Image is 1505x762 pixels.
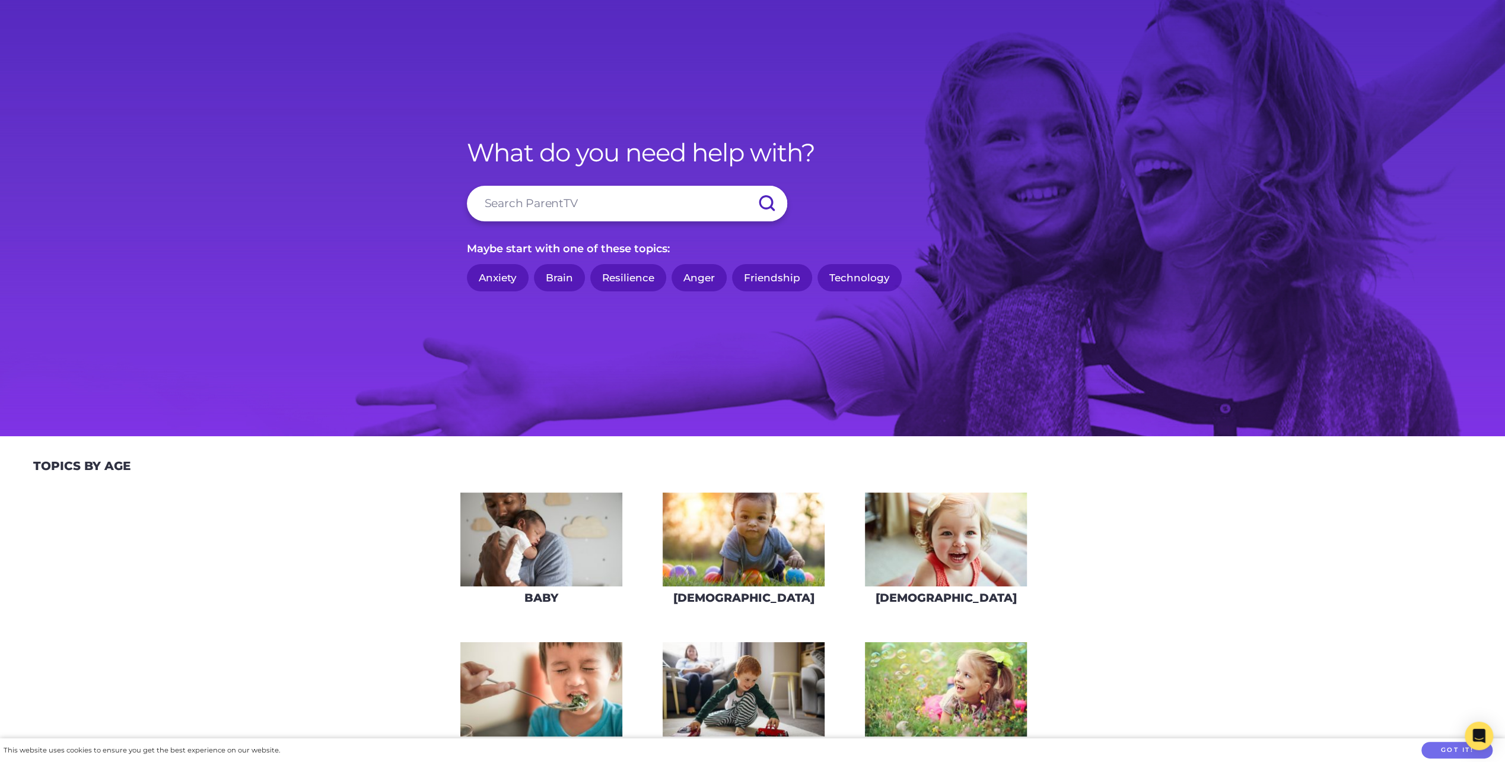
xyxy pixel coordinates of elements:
[467,264,529,292] a: Anxiety
[673,591,814,605] h3: [DEMOGRAPHIC_DATA]
[534,264,585,292] a: Brain
[672,264,727,292] a: Anger
[662,492,825,614] a: [DEMOGRAPHIC_DATA]
[1421,742,1493,759] button: Got it!
[524,591,558,605] h3: Baby
[467,138,1039,167] h1: What do you need help with?
[467,239,1039,258] p: Maybe start with one of these topics:
[33,459,131,473] h2: Topics By Age
[460,493,622,587] img: AdobeStock_144860523-275x160.jpeg
[1465,722,1493,750] div: Open Intercom Messenger
[864,492,1027,614] a: [DEMOGRAPHIC_DATA]
[460,642,622,736] img: AdobeStock_217987832-275x160.jpeg
[865,642,1027,736] img: AdobeStock_43690577-275x160.jpeg
[460,492,623,614] a: Baby
[746,186,787,221] input: Submit
[732,264,812,292] a: Friendship
[817,264,902,292] a: Technology
[663,493,825,587] img: iStock-620709410-275x160.jpg
[4,744,280,757] div: This website uses cookies to ensure you get the best experience on our website.
[590,264,666,292] a: Resilience
[467,186,787,221] input: Search ParentTV
[663,642,825,736] img: iStock-626842222-275x160.jpg
[865,493,1027,587] img: iStock-678589610_super-275x160.jpg
[876,591,1017,605] h3: [DEMOGRAPHIC_DATA]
